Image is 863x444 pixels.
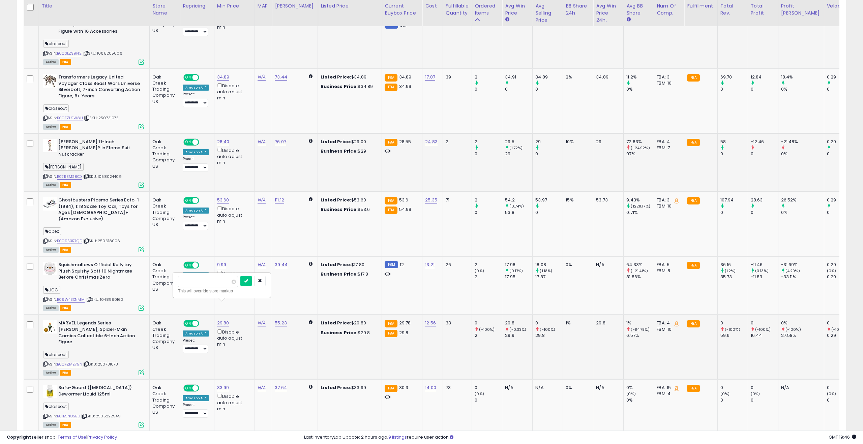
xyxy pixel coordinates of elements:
[321,271,358,277] b: Business Price:
[183,338,209,353] div: Preset:
[183,208,209,214] div: Amazon AI *
[399,320,411,326] span: 29.78
[446,197,467,203] div: 71
[152,385,175,415] div: Oak Creek Trading Company US
[475,151,502,157] div: 0
[475,320,502,326] div: 0
[425,138,438,145] a: 24.83
[687,139,700,146] small: FBA
[687,74,700,82] small: FBA
[275,197,284,203] a: 111.12
[751,197,778,203] div: 28.63
[152,197,175,228] div: Oak Creek Trading Company US
[321,329,358,336] b: Business Price:
[535,262,563,268] div: 18.08
[183,21,209,36] div: Preset:
[83,361,118,367] span: | SKU: 250731073
[505,17,509,23] small: Avg Win Price.
[399,329,409,336] span: 29.8
[751,262,778,268] div: -11.46
[399,384,409,391] span: 30.3
[657,203,679,209] div: FBM: 10
[475,332,502,339] div: 2
[388,434,407,440] a: 9 listings
[626,151,654,157] div: 97%
[385,320,397,327] small: FBA
[60,182,71,188] span: FBA
[475,139,502,145] div: 2
[321,148,358,154] b: Business Price:
[60,370,71,376] span: FBA
[751,151,778,157] div: 0
[827,139,854,145] div: 0.29
[258,2,269,9] div: MAP
[535,332,563,339] div: 29.8
[720,210,748,216] div: 0
[505,151,532,157] div: 29
[785,327,801,332] small: (-100%)
[321,197,377,203] div: $53.60
[720,262,748,268] div: 36.16
[827,268,836,274] small: (0%)
[751,139,778,145] div: -12.46
[43,247,59,253] span: All listings currently available for purchase on Amazon
[475,268,484,274] small: (0%)
[58,385,140,399] b: Safe-Guard ([MEDICAL_DATA]) Dewormer Liquid 125ml
[425,197,437,203] a: 25.35
[781,139,824,145] div: -21.48%
[535,139,563,145] div: 29
[509,268,523,274] small: (0.17%)
[479,327,495,332] small: (-100%)
[321,261,351,268] b: Listed Price:
[540,268,552,274] small: (1.18%)
[781,274,824,280] div: -33.11%
[781,151,824,157] div: 0%
[60,124,71,130] span: FBA
[43,59,59,65] span: All listings currently available for purchase on Amazon
[43,124,59,130] span: All listings currently available for purchase on Amazon
[720,151,748,157] div: 0
[58,74,140,101] b: Transformers Legacy United Voyager Class Beast Wars Universe Silverbolt, 7-inch Converting Action...
[631,145,650,151] small: (-24.92%)
[535,274,563,280] div: 17.87
[258,384,266,391] a: N/A
[626,139,654,145] div: 72.83%
[183,85,209,91] div: Amazon AI *
[657,80,679,86] div: FBM: 10
[43,104,69,112] span: closeout
[217,384,229,391] a: 33.99
[425,261,435,268] a: 13.21
[43,320,57,334] img: 41S5g0heyOL._SL40_.jpg
[566,74,588,80] div: 2%
[258,261,266,268] a: N/A
[687,197,700,204] small: FBA
[385,330,397,337] small: FBA
[505,197,532,203] div: 54.2
[385,2,419,17] div: Current Buybox Price
[720,74,748,80] div: 69.78
[781,210,824,216] div: 0%
[152,262,175,292] div: Oak Creek Trading Company US
[687,2,714,9] div: Fulfillment
[321,148,377,154] div: $29
[446,74,467,80] div: 39
[385,139,397,146] small: FBA
[827,262,854,268] div: 0.29
[626,332,654,339] div: 6.57%
[535,320,563,326] div: 0
[626,274,654,280] div: 81.86%
[184,75,192,81] span: ON
[258,320,266,326] a: N/A
[60,59,71,65] span: FBA
[83,51,122,56] span: | SKU: 1068205006
[86,297,123,302] span: | SKU: 1048990162
[535,86,563,92] div: 0
[446,262,467,268] div: 26
[321,197,351,203] b: Listed Price:
[43,197,144,252] div: ASIN:
[751,332,778,339] div: 16.44
[626,86,654,92] div: 0%
[321,320,351,326] b: Listed Price:
[183,215,209,230] div: Preset:
[321,74,377,80] div: $34.89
